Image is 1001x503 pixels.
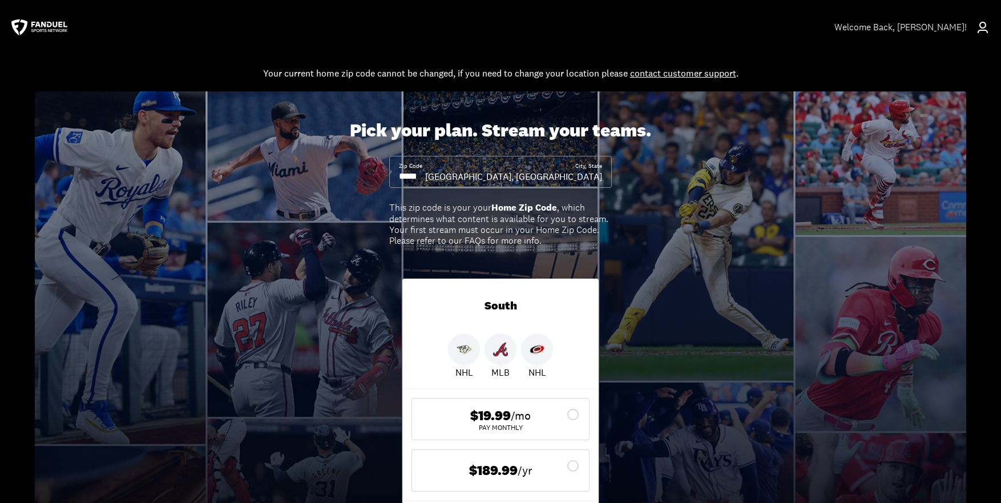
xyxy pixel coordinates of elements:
img: Predators [457,342,471,357]
span: $189.99 [469,462,518,479]
div: Zip Code [399,162,422,170]
a: contact customer support [630,67,736,79]
img: Braves [493,342,508,357]
span: /yr [518,462,532,478]
div: Pay Monthly [421,424,580,431]
div: [GEOGRAPHIC_DATA], [GEOGRAPHIC_DATA] [425,170,602,183]
div: South [402,279,599,333]
span: /mo [511,408,531,424]
div: Pick your plan. Stream your teams. [350,120,651,142]
a: Welcome Back, [PERSON_NAME]! [834,11,990,43]
p: NHL [528,365,546,379]
span: $19.99 [470,408,511,424]
div: This zip code is your your , which determines what content is available for you to stream. Your f... [389,202,612,246]
p: NHL [455,365,473,379]
b: Home Zip Code [491,202,557,214]
p: MLB [491,365,510,379]
img: Hurricanes [530,342,544,357]
div: City, State [575,162,602,170]
div: Your current home zip code cannot be changed, if you need to change your location please . [263,66,738,80]
div: Welcome Back , [PERSON_NAME]! [834,22,967,33]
